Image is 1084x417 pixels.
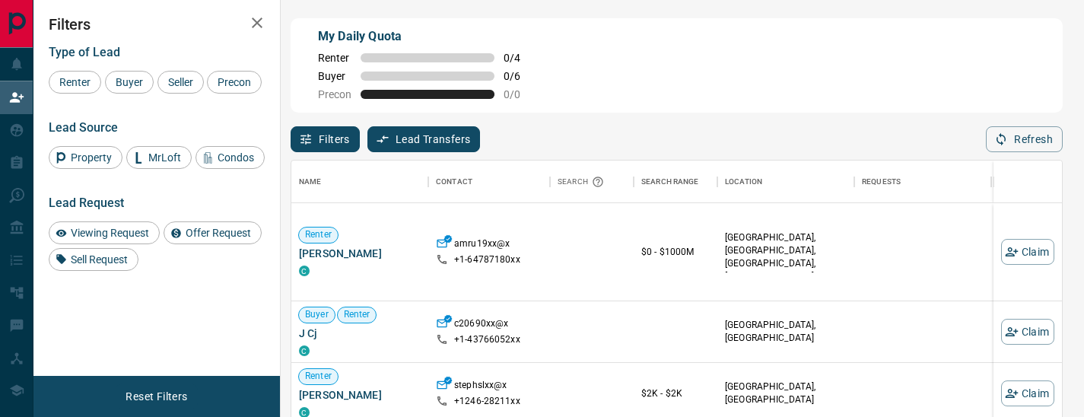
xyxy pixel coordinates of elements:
[299,266,310,276] div: condos.ca
[299,228,338,241] span: Renter
[725,161,762,203] div: Location
[110,76,148,88] span: Buyer
[299,308,335,321] span: Buyer
[163,76,199,88] span: Seller
[49,15,265,33] h2: Filters
[454,395,520,408] p: +1246- 28211xx
[725,319,847,345] p: [GEOGRAPHIC_DATA], [GEOGRAPHIC_DATA]
[318,52,351,64] span: Renter
[157,71,204,94] div: Seller
[116,384,197,409] button: Reset Filters
[725,380,847,406] p: [GEOGRAPHIC_DATA], [GEOGRAPHIC_DATA]
[54,76,96,88] span: Renter
[454,333,520,346] p: +1- 43766052xx
[65,151,117,164] span: Property
[299,246,421,261] span: [PERSON_NAME]
[504,70,537,82] span: 0 / 6
[428,161,550,203] div: Contact
[212,151,259,164] span: Condos
[49,248,138,271] div: Sell Request
[318,88,351,100] span: Precon
[49,196,124,210] span: Lead Request
[1001,239,1054,265] button: Claim
[105,71,154,94] div: Buyer
[49,146,122,169] div: Property
[338,308,377,321] span: Renter
[862,161,901,203] div: Requests
[641,245,710,259] p: $0 - $1000M
[641,161,699,203] div: Search Range
[454,237,510,253] p: amru19xx@x
[49,71,101,94] div: Renter
[164,221,262,244] div: Offer Request
[854,161,991,203] div: Requests
[318,27,537,46] p: My Daily Quota
[641,387,710,400] p: $2K - $2K
[454,317,508,333] p: c20690xx@x
[504,52,537,64] span: 0 / 4
[65,253,133,266] span: Sell Request
[986,126,1063,152] button: Refresh
[207,71,262,94] div: Precon
[454,379,507,395] p: stephslxx@x
[291,126,360,152] button: Filters
[436,161,472,203] div: Contact
[1001,319,1054,345] button: Claim
[180,227,256,239] span: Offer Request
[558,161,608,203] div: Search
[49,221,160,244] div: Viewing Request
[299,345,310,356] div: condos.ca
[299,370,338,383] span: Renter
[291,161,428,203] div: Name
[504,88,537,100] span: 0 / 0
[299,161,322,203] div: Name
[318,70,351,82] span: Buyer
[126,146,192,169] div: MrLoft
[49,45,120,59] span: Type of Lead
[454,253,520,266] p: +1- 64787180xx
[196,146,265,169] div: Condos
[725,231,847,284] p: [GEOGRAPHIC_DATA], [GEOGRAPHIC_DATA], [GEOGRAPHIC_DATA], [GEOGRAPHIC_DATA]
[212,76,256,88] span: Precon
[717,161,854,203] div: Location
[1001,380,1054,406] button: Claim
[634,161,717,203] div: Search Range
[49,120,118,135] span: Lead Source
[143,151,186,164] span: MrLoft
[299,326,421,341] span: J Cj
[367,126,481,152] button: Lead Transfers
[299,387,421,403] span: [PERSON_NAME]
[65,227,154,239] span: Viewing Request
